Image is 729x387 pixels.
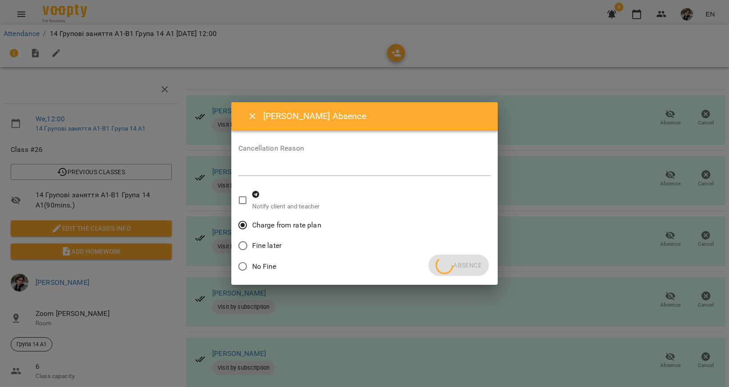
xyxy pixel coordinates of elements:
[252,202,320,211] p: Notify client and teacher
[252,240,281,251] span: Fine later
[252,261,277,272] span: No Fine
[263,109,487,123] h6: [PERSON_NAME] Absence
[252,220,321,231] span: Charge from rate plan
[242,106,263,127] button: Close
[238,145,491,152] label: Cancellation Reason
